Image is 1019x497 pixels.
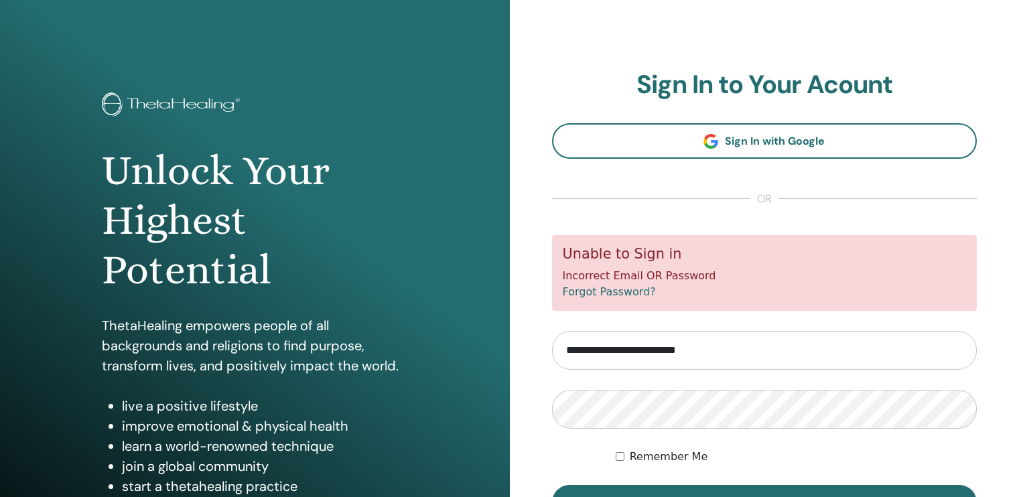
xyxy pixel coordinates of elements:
[552,123,977,159] a: Sign In with Google
[552,235,977,311] div: Incorrect Email OR Password
[122,456,408,476] li: join a global community
[102,146,408,295] h1: Unlock Your Highest Potential
[552,70,977,100] h2: Sign In to Your Acount
[122,416,408,436] li: improve emotional & physical health
[630,449,708,465] label: Remember Me
[563,285,656,298] a: Forgot Password?
[750,191,778,207] span: or
[122,396,408,416] li: live a positive lifestyle
[122,436,408,456] li: learn a world-renowned technique
[725,134,825,148] span: Sign In with Google
[122,476,408,496] li: start a thetahealing practice
[563,246,967,263] h5: Unable to Sign in
[616,449,977,465] div: Keep me authenticated indefinitely or until I manually logout
[102,315,408,376] p: ThetaHealing empowers people of all backgrounds and religions to find purpose, transform lives, a...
